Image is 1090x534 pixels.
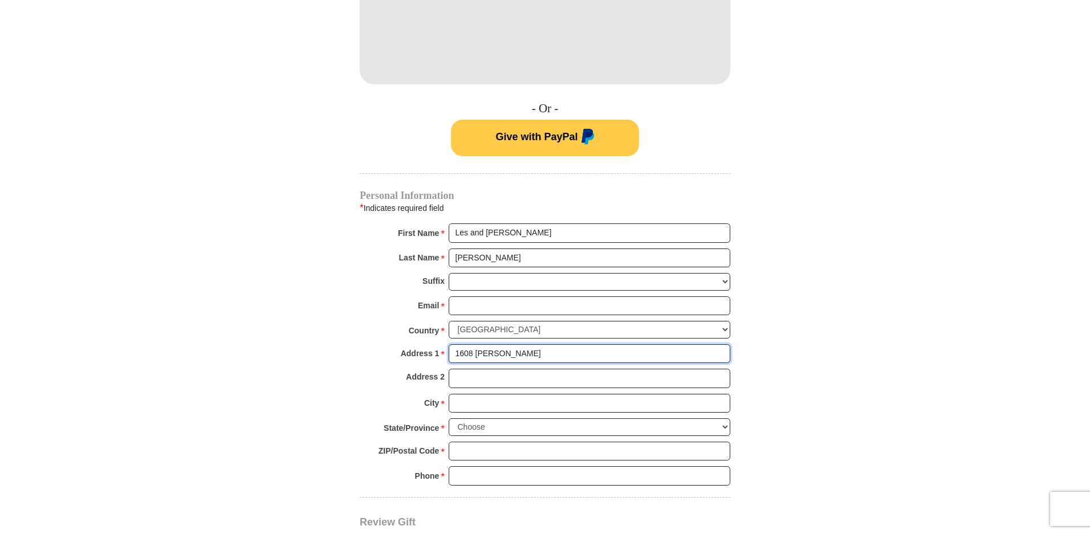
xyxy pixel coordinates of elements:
strong: State/Province [384,420,439,436]
div: Indicates required field [360,201,730,215]
h4: Personal Information [360,191,730,200]
strong: Suffix [422,273,445,289]
span: Review Gift [360,516,416,528]
strong: Country [409,323,440,339]
strong: Email [418,297,439,313]
strong: Phone [415,468,440,484]
button: Give with PayPal [451,120,639,156]
strong: First Name [398,225,439,241]
strong: City [424,395,439,411]
strong: Address 1 [401,345,440,361]
img: paypal [578,129,595,147]
strong: ZIP/Postal Code [379,443,440,459]
strong: Last Name [399,250,440,266]
strong: Address 2 [406,369,445,385]
span: Give with PayPal [495,131,577,142]
h4: - Or - [360,101,730,116]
